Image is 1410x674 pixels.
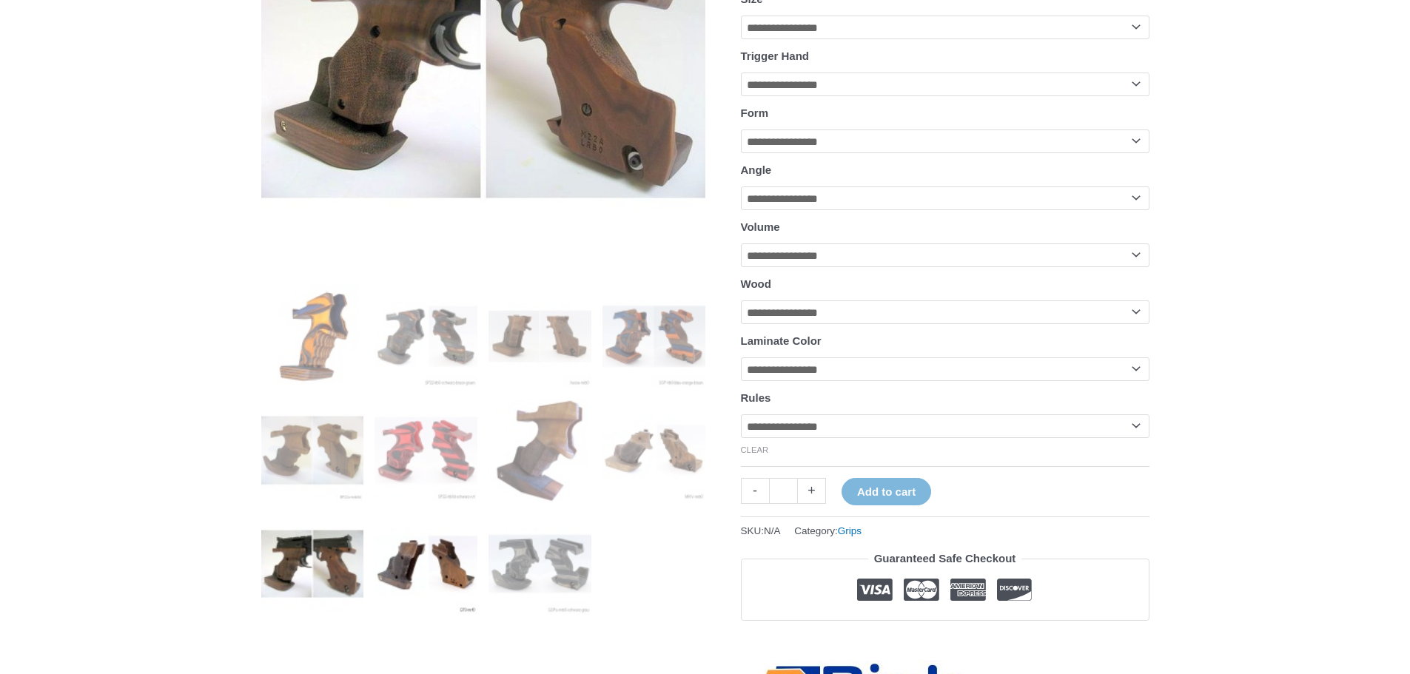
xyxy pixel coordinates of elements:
[741,632,1149,650] iframe: Customer reviews powered by Trustpilot
[489,399,591,502] img: Rink Grip for Sport Pistol - Image 7
[842,478,931,505] button: Add to cart
[741,334,822,347] label: Laminate Color
[741,107,769,119] label: Form
[602,399,705,502] img: Rink Sport Pistol Grip
[489,285,591,388] img: Rink Grip for Sport Pistol - Image 3
[741,220,780,233] label: Volume
[261,399,364,502] img: Rink Grip for Sport Pistol - Image 5
[489,513,591,616] img: Rink Grip for Sport Pistol - Image 11
[602,285,705,388] img: Rink Grip for Sport Pistol - Image 4
[838,525,862,536] a: Grips
[741,391,771,404] label: Rules
[375,285,477,388] img: Rink Grip for Sport Pistol - Image 2
[741,522,781,540] span: SKU:
[261,285,364,388] img: Rink Grip for Sport Pistol
[798,478,826,504] a: +
[375,399,477,502] img: Rink Grip for Sport Pistol - Image 6
[741,164,772,176] label: Angle
[741,50,810,62] label: Trigger Hand
[261,513,364,616] img: Rink Grip for Sport Pistol - Image 9
[741,277,771,290] label: Wood
[794,522,862,540] span: Category:
[764,525,781,536] span: N/A
[769,478,798,504] input: Product quantity
[741,478,769,504] a: -
[741,445,769,454] a: Clear options
[375,513,477,616] img: Rink Grip for Sport Pistol - Image 10
[868,548,1022,569] legend: Guaranteed Safe Checkout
